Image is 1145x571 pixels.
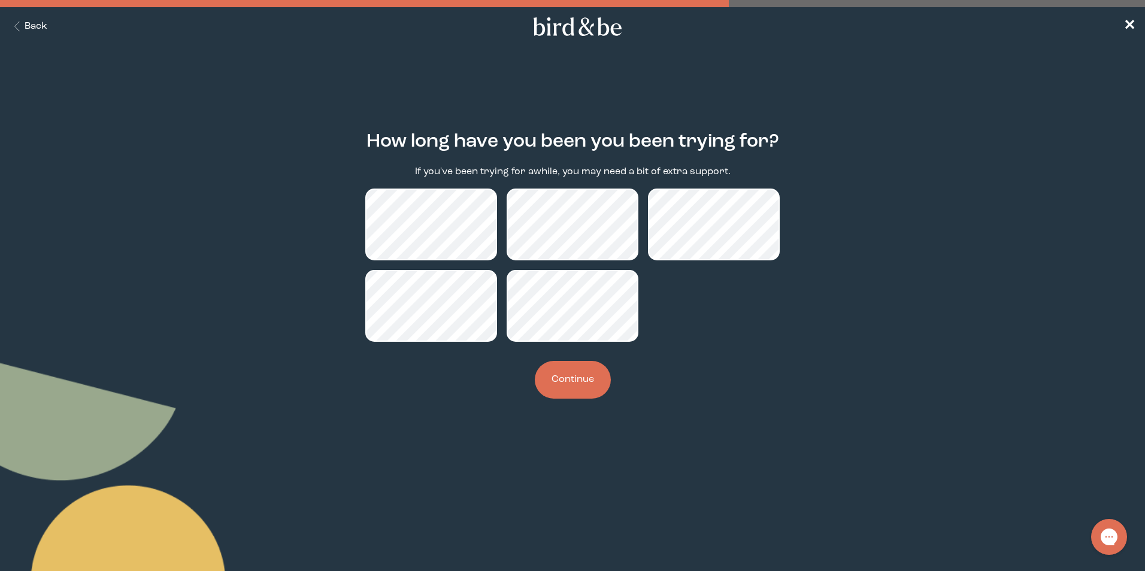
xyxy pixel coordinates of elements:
iframe: Gorgias live chat messenger [1085,515,1133,559]
p: If you've been trying for awhile, you may need a bit of extra support. [415,165,731,179]
span: ✕ [1123,19,1135,34]
button: Continue [535,361,611,399]
h2: How long have you been you been trying for? [366,128,779,156]
button: Back Button [10,20,47,34]
a: ✕ [1123,16,1135,37]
